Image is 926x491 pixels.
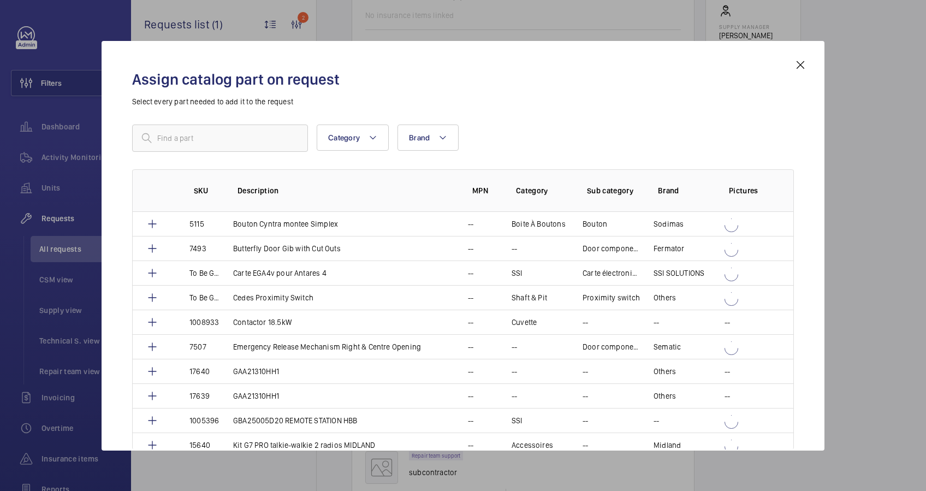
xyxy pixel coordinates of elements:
p: -- [468,268,473,279]
p: Description [238,185,455,196]
p: -- [468,218,473,229]
p: Carte électronique [583,268,640,279]
p: Sub category [587,185,640,196]
p: Kit G7 PRO talkie-walkie 2 radios MIDLAND [233,440,375,451]
p: 7507 [189,341,206,352]
p: -- [468,243,473,254]
p: -- [583,440,588,451]
button: Category [317,125,389,151]
p: 15640 [189,440,210,451]
p: MPN [472,185,498,196]
span: Category [328,133,360,142]
p: Cedes Proximity Switch [233,292,313,303]
p: -- [725,317,730,328]
p: SSI SOLUTIONS [654,268,704,279]
p: -- [468,440,473,451]
p: 1008933 [189,317,219,328]
input: Find a part [132,125,308,152]
p: Shaft & Pit [512,292,547,303]
p: Brand [658,185,711,196]
p: Midland [654,440,681,451]
p: Cuvette [512,317,537,328]
p: 17640 [189,366,210,377]
p: Accessoires [512,440,553,451]
p: -- [512,243,517,254]
p: Boite À Boutons [512,218,566,229]
p: -- [725,391,730,401]
p: Door components [583,243,640,254]
button: Brand [397,125,459,151]
p: Others [654,391,676,401]
p: GAA21310HH1 [233,391,279,401]
p: Bouton [583,218,607,229]
p: Emergency Release Mechanism Right & Centre Opening [233,341,421,352]
p: 17639 [189,391,210,401]
p: Bouton Cyntra montee Simplex [233,218,338,229]
p: SSI [512,268,523,279]
p: -- [512,366,517,377]
p: -- [583,317,588,328]
p: 1005396 [189,415,219,426]
p: -- [583,415,588,426]
p: -- [468,341,473,352]
p: -- [583,391,588,401]
p: -- [654,317,659,328]
p: SKU [194,185,220,196]
p: 5115 [189,218,204,229]
p: Carte EGA4v pour Antares 4 [233,268,327,279]
h2: Assign catalog part on request [132,69,794,90]
p: -- [583,366,588,377]
p: -- [654,415,659,426]
p: 7493 [189,243,206,254]
p: -- [512,341,517,352]
p: Category [516,185,569,196]
p: Select every part needed to add it to the request [132,96,794,107]
p: -- [725,366,730,377]
p: -- [512,391,517,401]
p: SSI [512,415,523,426]
p: -- [468,317,473,328]
p: Others [654,366,676,377]
p: Fermator [654,243,684,254]
p: -- [468,366,473,377]
p: Others [654,292,676,303]
p: Sodimas [654,218,684,229]
p: Proximity switch [583,292,640,303]
span: Brand [409,133,430,142]
p: -- [468,391,473,401]
p: -- [468,415,473,426]
p: To Be Generated [189,268,220,279]
p: GBA25005D20 REMOTE STATION HBB [233,415,357,426]
p: GAA21310HH1 [233,366,279,377]
p: -- [468,292,473,303]
p: Contactor 18.5kW [233,317,292,328]
p: To Be Generated [189,292,220,303]
p: Door components [583,341,640,352]
p: Sematic [654,341,681,352]
p: Pictures [729,185,771,196]
p: Butterfly Door Gib with Cut Outs [233,243,341,254]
